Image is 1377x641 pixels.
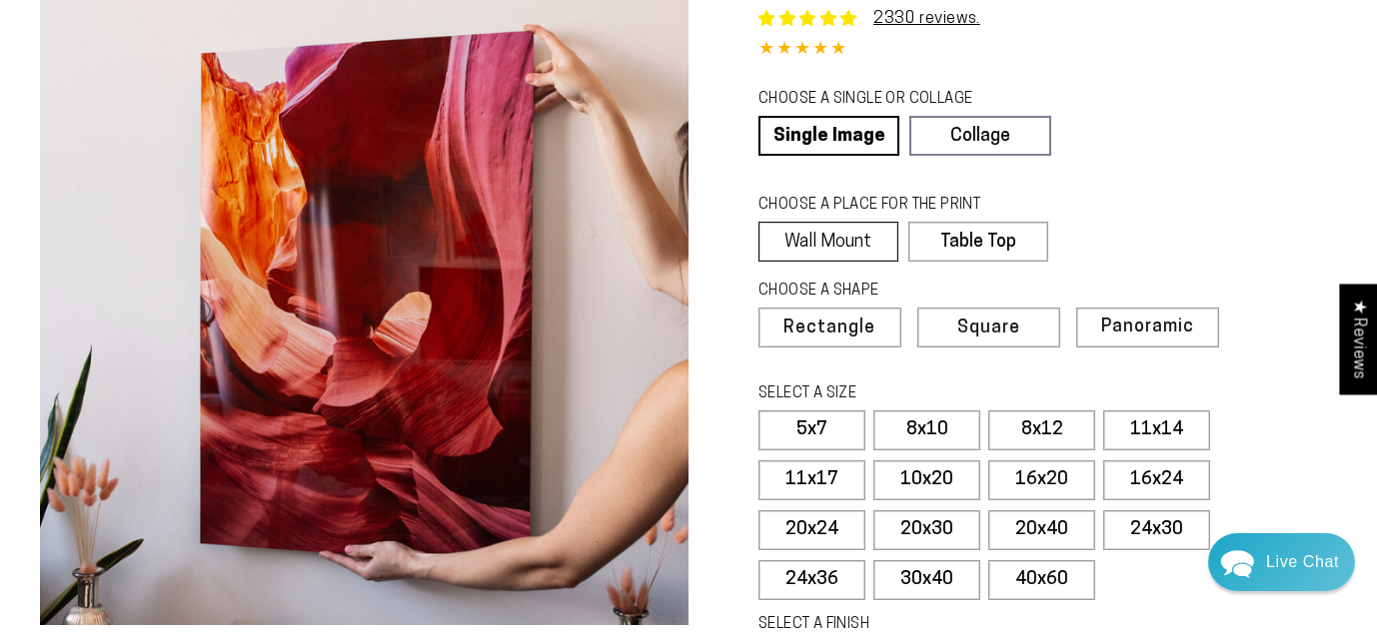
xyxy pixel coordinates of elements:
[873,460,980,500] label: 10x20
[758,89,1032,111] legend: CHOOSE A SINGLE OR COLLAGE
[758,383,1098,405] legend: SELECT A SIZE
[988,510,1095,550] label: 20x40
[909,116,1050,156] a: Collage
[988,560,1095,600] label: 40x60
[783,320,875,337] span: Rectangle
[873,410,980,450] label: 8x10
[758,510,865,550] label: 20x24
[988,410,1095,450] label: 8x12
[758,36,1337,65] div: 4.85 out of 5.0 stars
[908,222,1048,262] label: Table Top
[758,116,899,156] a: Single Image
[758,222,898,262] label: Wall Mount
[957,320,1020,337] span: Square
[873,560,980,600] label: 30x40
[758,460,865,500] label: 11x17
[1266,533,1339,591] div: Contact Us Directly
[1101,318,1194,336] span: Panoramic
[873,510,980,550] label: 20x30
[758,195,1029,217] legend: CHOOSE A PLACE FOR THE PRINT
[1103,510,1210,550] label: 24x30
[758,410,865,450] label: 5x7
[1208,533,1355,591] div: Chat widget toggle
[988,460,1095,500] label: 16x20
[758,560,865,600] label: 24x36
[758,281,1034,303] legend: CHOOSE A SHAPE
[873,11,980,27] a: 2330 reviews.
[758,614,1098,636] legend: SELECT A FINISH
[1103,410,1210,450] label: 11x14
[1339,284,1377,394] div: Click to open Judge.me floating reviews tab
[1103,460,1210,500] label: 16x24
